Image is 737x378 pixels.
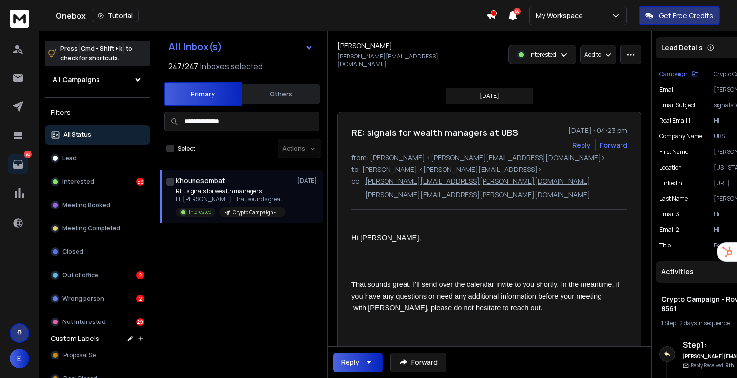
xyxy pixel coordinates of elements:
h1: RE: signals for wealth managers at UBS [351,126,518,139]
button: Meeting Completed [45,219,150,238]
p: Interested [529,51,556,58]
p: cc: [351,176,361,200]
p: Interested [62,178,94,186]
p: location [659,164,682,171]
p: Wrong person [62,295,104,302]
h1: [PERSON_NAME] [337,41,392,51]
div: Onebox [56,9,486,22]
p: [DATE] : 04:23 pm [568,126,627,135]
p: Hi [PERSON_NAME], That sounds great. [176,195,286,203]
p: [PERSON_NAME][EMAIL_ADDRESS][DOMAIN_NAME] [337,53,486,68]
p: Last Name [659,195,688,203]
button: Interested59 [45,172,150,191]
p: RE: signals for wealth managers [176,188,286,195]
h1: Khounesombat [176,176,225,186]
p: 92 [24,151,32,158]
button: Proposal Sent [45,345,150,365]
p: Lead Details [661,43,703,53]
p: [DATE] [297,177,319,185]
button: Not Interested29 [45,312,150,332]
p: Email [659,86,675,94]
a: 92 [8,154,28,174]
button: Forward [390,353,446,372]
div: 59 [136,178,144,186]
span: 247 / 247 [168,60,198,72]
p: Meeting Completed [62,225,120,232]
button: All Campaigns [45,70,150,90]
p: title [659,242,671,249]
button: Get Free Credits [639,6,720,25]
span: 1 Step [661,319,676,327]
p: from: [PERSON_NAME] <[PERSON_NAME][EMAIL_ADDRESS][DOMAIN_NAME]> [351,153,627,163]
button: All Inbox(s) [160,37,321,57]
p: Get Free Credits [659,11,713,20]
div: 2 [136,271,144,279]
button: E [10,349,29,368]
p: Crypto Campaign - Row 3001 - 8561 [233,209,280,216]
span: 50 [514,8,521,15]
span: Proposal Sent [63,351,102,359]
p: First Name [659,148,688,156]
h1: All Campaigns [53,75,100,85]
h3: Inboxes selected [200,60,263,72]
span: 2 days in sequence [679,319,730,327]
button: Others [242,83,320,105]
button: Meeting Booked [45,195,150,215]
p: to: [PERSON_NAME] <[PERSON_NAME][EMAIL_ADDRESS]> [351,165,627,174]
p: All Status [63,131,91,139]
button: Primary [164,82,242,106]
p: [PERSON_NAME][EMAIL_ADDRESS][PERSON_NAME][DOMAIN_NAME] [365,190,590,200]
button: Tutorial [92,9,139,22]
p: Email Subject [659,101,696,109]
div: Forward [600,140,627,150]
h3: Filters [45,106,150,119]
p: [PERSON_NAME][EMAIL_ADDRESS][PERSON_NAME][DOMAIN_NAME] [365,176,590,186]
p: Lead [62,154,77,162]
p: Add to [584,51,601,58]
p: linkedin [659,179,682,187]
p: Campaign [659,70,688,78]
div: 2 [136,295,144,302]
button: Campaign [659,70,698,78]
p: Company Name [659,132,702,140]
span: Hi [PERSON_NAME], [351,234,421,242]
p: Email 3 [659,210,679,218]
p: Out of office [62,271,98,279]
label: Select [178,145,195,152]
p: Real Email 1 [659,117,690,125]
div: Reply [341,358,359,367]
p: Meeting Booked [62,201,110,209]
h3: Custom Labels [51,334,99,343]
button: Reply [333,353,383,372]
button: Closed [45,242,150,262]
iframe: Intercom live chat [701,344,725,368]
button: All Status [45,125,150,145]
p: Press to check for shortcuts. [60,44,132,63]
button: Out of office2 [45,265,150,285]
p: [DATE] [480,92,499,100]
button: Wrong person2 [45,289,150,308]
p: My Workspace [536,11,587,20]
button: Reply [572,140,591,150]
p: Email 2 [659,226,679,234]
p: Closed [62,248,83,256]
div: 29 [136,318,144,326]
button: Lead [45,149,150,168]
h1: All Inbox(s) [168,42,222,52]
span: That sounds great. I'll send over the calendar invite to you shortly. In the meantime, if you hav... [351,281,621,312]
span: Cmd + Shift + k [79,43,124,54]
p: Not Interested [62,318,106,326]
p: Interested [189,208,212,216]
